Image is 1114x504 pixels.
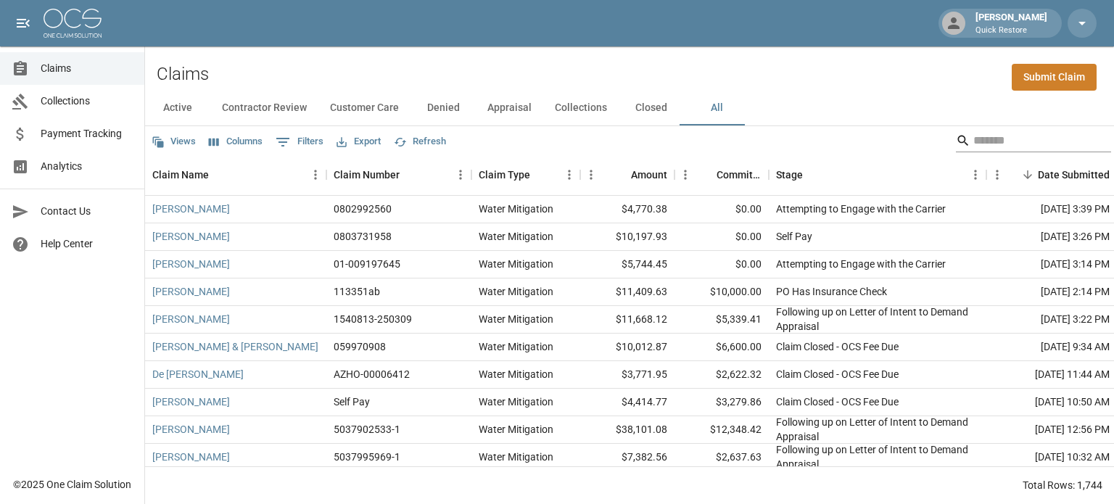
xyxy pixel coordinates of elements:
span: Payment Tracking [41,126,133,141]
div: Following up on Letter of Intent to Demand Appraisal [776,415,979,444]
div: Water Mitigation [479,312,553,326]
button: Export [333,131,384,153]
div: $0.00 [674,223,769,251]
div: 1540813-250309 [334,312,412,326]
div: $11,409.63 [580,278,674,306]
button: Menu [450,164,471,186]
button: Collections [543,91,619,125]
div: 0802992560 [334,202,392,216]
div: $4,414.77 [580,389,674,416]
div: Claim Type [479,154,530,195]
a: [PERSON_NAME] [152,422,230,437]
div: Amount [631,154,667,195]
button: Views [148,131,199,153]
button: Sort [803,165,823,185]
div: Date Submitted [1038,154,1110,195]
h2: Claims [157,64,209,85]
a: Submit Claim [1012,64,1097,91]
div: © 2025 One Claim Solution [13,477,131,492]
button: Sort [530,165,550,185]
div: Total Rows: 1,744 [1023,478,1102,492]
button: Menu [674,164,696,186]
span: Analytics [41,159,133,174]
div: [PERSON_NAME] [970,10,1053,36]
div: Claim Name [152,154,209,195]
div: Water Mitigation [479,422,553,437]
div: Water Mitigation [479,229,553,244]
button: open drawer [9,9,38,38]
div: $38,101.08 [580,416,674,444]
div: Water Mitigation [479,450,553,464]
a: [PERSON_NAME] [152,450,230,464]
button: Denied [410,91,476,125]
div: Attempting to Engage with the Carrier [776,257,946,271]
button: Active [145,91,210,125]
button: Menu [965,164,986,186]
button: Sort [1018,165,1038,185]
div: $5,339.41 [674,306,769,334]
div: Claim Closed - OCS Fee Due [776,367,899,381]
div: 5037902533-1 [334,422,400,437]
button: Menu [986,164,1008,186]
button: Refresh [390,131,450,153]
div: $3,279.86 [674,389,769,416]
div: Water Mitigation [479,257,553,271]
div: 5037995969-1 [334,450,400,464]
button: Contractor Review [210,91,318,125]
span: Contact Us [41,204,133,219]
div: Stage [776,154,803,195]
div: 01-009197645 [334,257,400,271]
div: 113351ab [334,284,380,299]
button: Customer Care [318,91,410,125]
button: Select columns [205,131,266,153]
div: Following up on Letter of Intent to Demand Appraisal [776,305,979,334]
div: Self Pay [334,394,370,409]
button: Menu [305,164,326,186]
div: $10,000.00 [674,278,769,306]
div: Water Mitigation [479,202,553,216]
div: Water Mitigation [479,339,553,354]
div: Search [956,129,1111,155]
div: $10,197.93 [580,223,674,251]
div: Water Mitigation [479,284,553,299]
button: Menu [580,164,602,186]
a: [PERSON_NAME] [152,312,230,326]
div: dynamic tabs [145,91,1114,125]
button: Closed [619,91,684,125]
div: Water Mitigation [479,367,553,381]
a: [PERSON_NAME] [152,257,230,271]
button: Sort [611,165,631,185]
a: [PERSON_NAME] [152,202,230,216]
div: Committed Amount [717,154,762,195]
div: $3,771.95 [580,361,674,389]
div: 059970908 [334,339,386,354]
a: [PERSON_NAME] [152,394,230,409]
span: Claims [41,61,133,76]
a: [PERSON_NAME] [152,284,230,299]
p: Quick Restore [975,25,1047,37]
div: PO Has Insurance Check [776,284,887,299]
div: $2,637.63 [674,444,769,471]
button: Sort [400,165,420,185]
button: Appraisal [476,91,543,125]
button: Show filters [272,131,327,154]
button: All [684,91,749,125]
div: Water Mitigation [479,394,553,409]
div: $12,348.42 [674,416,769,444]
div: $0.00 [674,251,769,278]
div: Claim Closed - OCS Fee Due [776,394,899,409]
div: $6,600.00 [674,334,769,361]
a: De [PERSON_NAME] [152,367,244,381]
div: $11,668.12 [580,306,674,334]
div: Claim Closed - OCS Fee Due [776,339,899,354]
img: ocs-logo-white-transparent.png [44,9,102,38]
div: $2,622.32 [674,361,769,389]
div: $10,012.87 [580,334,674,361]
div: Stage [769,154,986,195]
div: Following up on Letter of Intent to Demand Appraisal [776,442,979,471]
button: Sort [209,165,229,185]
div: Claim Number [334,154,400,195]
div: Claim Number [326,154,471,195]
div: Amount [580,154,674,195]
div: $5,744.45 [580,251,674,278]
